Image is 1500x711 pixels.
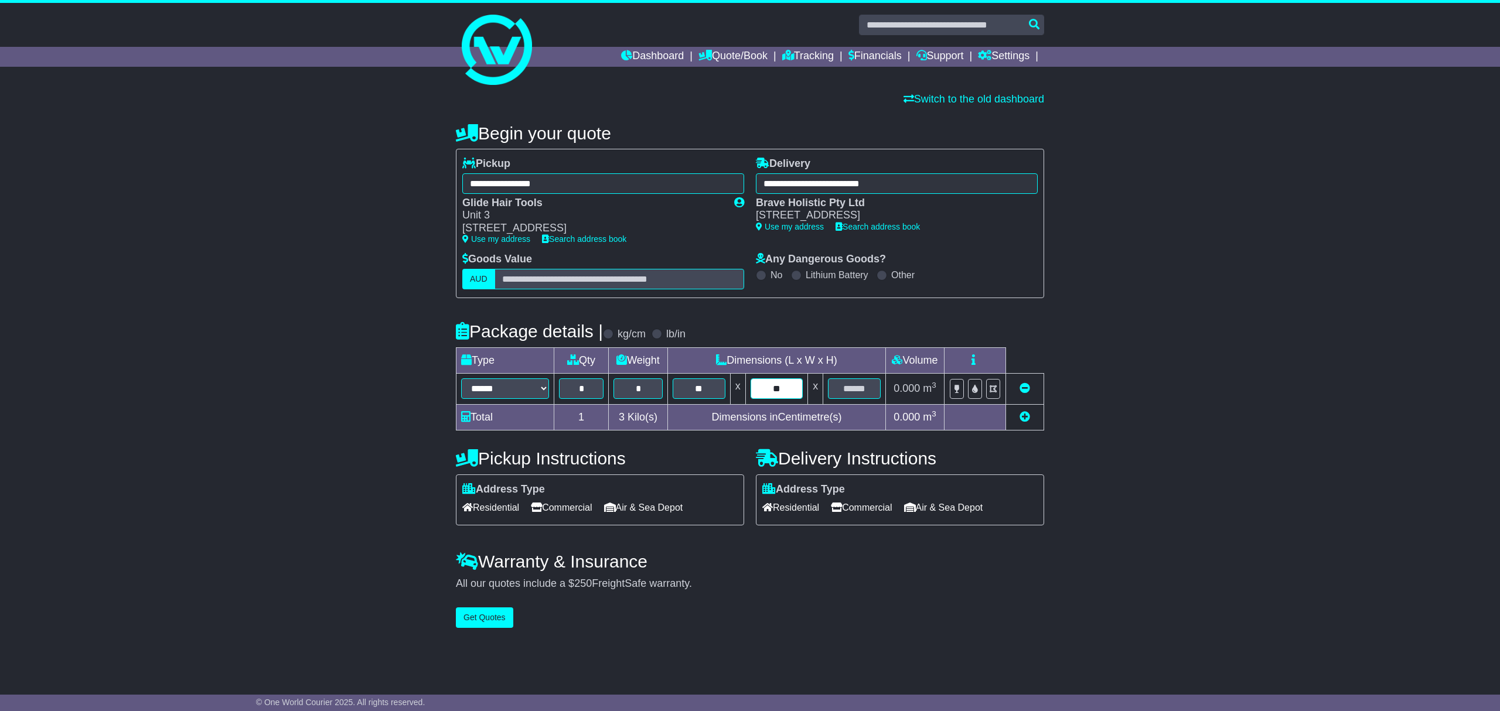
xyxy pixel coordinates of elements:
span: 0.000 [894,411,920,423]
h4: Begin your quote [456,124,1044,143]
h4: Delivery Instructions [756,449,1044,468]
a: Support [916,47,964,67]
span: 3 [619,411,625,423]
td: Weight [609,347,668,373]
label: Pickup [462,158,510,170]
span: 0.000 [894,382,920,394]
td: Dimensions in Centimetre(s) [667,404,885,430]
span: 250 [574,577,592,589]
td: Kilo(s) [609,404,668,430]
a: Use my address [756,222,824,231]
sup: 3 [932,409,936,418]
span: Residential [762,498,819,517]
a: Remove this item [1020,382,1030,394]
button: Get Quotes [456,607,513,628]
td: Dimensions (L x W x H) [667,347,885,373]
a: Dashboard [621,47,684,67]
div: [STREET_ADDRESS] [756,209,1026,222]
a: Search address book [836,222,920,231]
span: Air & Sea Depot [904,498,983,517]
a: Switch to the old dashboard [904,93,1044,105]
div: Glide Hair Tools [462,197,722,210]
h4: Pickup Instructions [456,449,744,468]
label: No [771,269,782,281]
label: Address Type [462,483,545,496]
a: Tracking [782,47,834,67]
label: Delivery [756,158,810,170]
span: Residential [462,498,519,517]
td: Type [456,347,554,373]
span: m [923,382,936,394]
div: [STREET_ADDRESS] [462,222,722,235]
label: lb/in [666,328,686,341]
a: Quote/Book [698,47,768,67]
label: Address Type [762,483,845,496]
td: Volume [885,347,944,373]
h4: Warranty & Insurance [456,552,1044,571]
span: Commercial [531,498,592,517]
a: Financials [848,47,902,67]
div: All our quotes include a $ FreightSafe warranty. [456,577,1044,590]
a: Settings [978,47,1029,67]
label: Other [891,269,915,281]
a: Use my address [462,234,530,244]
td: 1 [554,404,609,430]
span: m [923,411,936,423]
label: Any Dangerous Goods? [756,253,886,266]
td: Qty [554,347,609,373]
td: x [730,373,745,404]
div: Brave Holistic Pty Ltd [756,197,1026,210]
a: Search address book [542,234,626,244]
div: Unit 3 [462,209,722,222]
td: x [808,373,823,404]
label: Goods Value [462,253,532,266]
label: kg/cm [618,328,646,341]
td: Total [456,404,554,430]
label: AUD [462,269,495,289]
h4: Package details | [456,322,603,341]
span: Commercial [831,498,892,517]
span: Air & Sea Depot [604,498,683,517]
label: Lithium Battery [806,269,868,281]
span: © One World Courier 2025. All rights reserved. [256,698,425,707]
sup: 3 [932,381,936,389]
a: Add new item [1020,411,1030,423]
